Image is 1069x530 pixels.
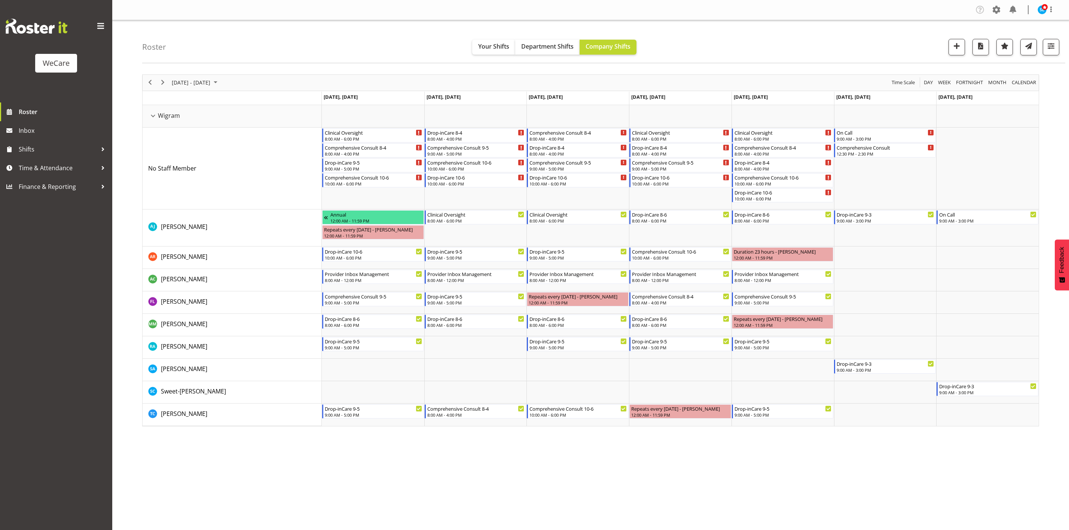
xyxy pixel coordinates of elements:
[734,270,832,278] div: Provider Inbox Management
[427,211,525,218] div: Clinical Oversight
[427,181,525,187] div: 10:00 AM - 6:00 PM
[425,247,526,261] div: Andrea Ramirez"s event - Drop-inCare 9-5 Begin From Tuesday, August 26, 2025 at 9:00:00 AM GMT+12...
[169,75,222,91] div: August 25 - 31, 2025
[734,337,832,345] div: Drop-inCare 9-5
[529,405,627,412] div: Comprehensive Consult 10-6
[732,292,834,306] div: Felize Lacson"s event - Comprehensive Consult 9-5 Begin From Friday, August 29, 2025 at 9:00:00 A...
[322,143,424,157] div: No Staff Member"s event - Comprehensive Consult 8-4 Begin From Monday, August 25, 2025 at 8:00:00...
[937,210,1038,224] div: AJ Jones"s event - On Call Begin From Sunday, August 31, 2025 at 9:00:00 AM GMT+12:00 Ends At Sun...
[19,181,97,192] span: Finance & Reporting
[836,94,870,100] span: [DATE], [DATE]
[325,166,422,172] div: 9:00 AM - 5:00 PM
[529,159,627,166] div: Comprehensive Consult 9-5
[837,218,934,224] div: 9:00 AM - 3:00 PM
[632,159,729,166] div: Comprehensive Consult 9-5
[478,42,509,50] span: Your Shifts
[425,292,526,306] div: Felize Lacson"s event - Drop-inCare 9-5 Begin From Tuesday, August 26, 2025 at 9:00:00 AM GMT+12:...
[734,181,832,187] div: 10:00 AM - 6:00 PM
[161,387,226,395] span: Sweet-[PERSON_NAME]
[143,246,322,269] td: Andrea Ramirez resource
[732,188,834,202] div: No Staff Member"s event - Drop-inCare 10-6 Begin From Friday, August 29, 2025 at 10:00:00 AM GMT+...
[732,315,834,329] div: Matthew Mckenzie"s event - Repeats every friday - Matthew Mckenzie Begin From Friday, August 29, ...
[161,275,207,284] a: [PERSON_NAME]
[632,181,729,187] div: 10:00 AM - 6:00 PM
[427,315,525,322] div: Drop-inCare 8-6
[529,174,627,181] div: Drop-inCare 10-6
[143,404,322,426] td: Torry Cobb resource
[734,248,832,255] div: Duration 23 hours - [PERSON_NAME]
[322,158,424,172] div: No Staff Member"s event - Drop-inCare 9-5 Begin From Monday, August 25, 2025 at 9:00:00 AM GMT+12...
[322,225,424,239] div: AJ Jones"s event - Repeats every monday - AJ Jones Begin From Monday, August 25, 2025 at 12:00:00...
[529,166,627,172] div: 9:00 AM - 5:00 PM
[837,151,934,157] div: 12:30 PM - 2:30 PM
[529,277,627,283] div: 8:00 AM - 12:00 PM
[171,78,211,87] span: [DATE] - [DATE]
[161,275,207,283] span: [PERSON_NAME]
[629,158,731,172] div: No Staff Member"s event - Comprehensive Consult 9-5 Begin From Thursday, August 28, 2025 at 9:00:...
[632,144,729,151] div: Drop-inCare 8-4
[527,210,629,224] div: AJ Jones"s event - Clinical Oversight Begin From Wednesday, August 27, 2025 at 8:00:00 AM GMT+12:...
[161,320,207,328] span: [PERSON_NAME]
[322,292,424,306] div: Felize Lacson"s event - Comprehensive Consult 9-5 Begin From Monday, August 25, 2025 at 9:00:00 A...
[527,292,629,306] div: Felize Lacson"s event - Repeats every wednesday - Felize Lacson Begin From Wednesday, August 27, ...
[734,322,832,328] div: 12:00 AM - 11:59 PM
[629,337,731,351] div: Rachna Anderson"s event - Drop-inCare 9-5 Begin From Thursday, August 28, 2025 at 9:00:00 AM GMT+...
[161,223,207,231] span: [PERSON_NAME]
[629,404,731,419] div: Torry Cobb"s event - Repeats every thursday - Torry Cobb Begin From Thursday, August 28, 2025 at ...
[322,247,424,261] div: Andrea Ramirez"s event - Drop-inCare 10-6 Begin From Monday, August 25, 2025 at 10:00:00 AM GMT+1...
[322,128,424,143] div: No Staff Member"s event - Clinical Oversight Begin From Monday, August 25, 2025 at 8:00:00 AM GMT...
[529,144,627,151] div: Drop-inCare 8-4
[1011,78,1037,87] span: calendar
[427,322,525,328] div: 8:00 AM - 6:00 PM
[529,248,627,255] div: Drop-inCare 9-5
[734,166,832,172] div: 8:00 AM - 4:00 PM
[325,151,422,157] div: 8:00 AM - 4:00 PM
[734,405,832,412] div: Drop-inCare 9-5
[425,143,526,157] div: No Staff Member"s event - Comprehensive Consult 9-5 Begin From Tuesday, August 26, 2025 at 9:00:0...
[322,210,424,224] div: AJ Jones"s event - Annual Begin From Friday, August 8, 2025 at 12:00:00 AM GMT+12:00 Ends At Mond...
[324,233,422,239] div: 12:00 AM - 11:59 PM
[631,94,665,100] span: [DATE], [DATE]
[427,166,525,172] div: 10:00 AM - 6:00 PM
[325,159,422,166] div: Drop-inCare 9-5
[425,128,526,143] div: No Staff Member"s event - Drop-inCare 8-4 Begin From Tuesday, August 26, 2025 at 8:00:00 AM GMT+1...
[19,106,109,117] span: Roster
[529,211,627,218] div: Clinical Oversight
[427,129,525,136] div: Drop-inCare 8-4
[161,252,207,261] span: [PERSON_NAME]
[143,314,322,336] td: Matthew Mckenzie resource
[322,315,424,329] div: Matthew Mckenzie"s event - Drop-inCare 8-6 Begin From Monday, August 25, 2025 at 8:00:00 AM GMT+1...
[631,405,729,412] div: Repeats every [DATE] - [PERSON_NAME]
[322,270,424,284] div: Andrew Casburn"s event - Provider Inbox Management Begin From Monday, August 25, 2025 at 8:00:00 ...
[937,78,952,87] button: Timeline Week
[521,42,574,50] span: Department Shifts
[427,218,525,224] div: 8:00 AM - 6:00 PM
[955,78,984,87] button: Fortnight
[629,270,731,284] div: Andrew Casburn"s event - Provider Inbox Management Begin From Thursday, August 28, 2025 at 8:00:0...
[161,222,207,231] a: [PERSON_NAME]
[158,111,180,120] span: Wigram
[325,344,422,350] div: 9:00 AM - 5:00 PM
[427,144,525,151] div: Comprehensive Consult 9-5
[142,43,166,51] h4: Roster
[632,166,729,172] div: 9:00 AM - 5:00 PM
[529,344,627,350] div: 9:00 AM - 5:00 PM
[529,300,627,306] div: 12:00 AM - 11:59 PM
[325,337,422,345] div: Drop-inCare 9-5
[732,173,834,187] div: No Staff Member"s event - Comprehensive Consult 10-6 Begin From Friday, August 29, 2025 at 10:00:...
[427,405,525,412] div: Comprehensive Consult 8-4
[529,218,627,224] div: 8:00 AM - 6:00 PM
[632,255,729,261] div: 10:00 AM - 6:00 PM
[732,247,834,261] div: Andrea Ramirez"s event - Duration 23 hours - Andrea Ramirez Begin From Friday, August 29, 2025 at...
[732,337,834,351] div: Rachna Anderson"s event - Drop-inCare 9-5 Begin From Friday, August 29, 2025 at 9:00:00 AM GMT+12...
[324,226,422,233] div: Repeats every [DATE] - [PERSON_NAME]
[322,105,1039,426] table: Timeline Week of August 25, 2025
[529,337,627,345] div: Drop-inCare 9-5
[837,360,934,367] div: Drop-inCare 9-3
[734,218,832,224] div: 8:00 AM - 6:00 PM
[322,173,424,187] div: No Staff Member"s event - Comprehensive Consult 10-6 Begin From Monday, August 25, 2025 at 10:00:...
[472,40,515,55] button: Your Shifts
[527,270,629,284] div: Andrew Casburn"s event - Provider Inbox Management Begin From Wednesday, August 27, 2025 at 8:00:...
[629,143,731,157] div: No Staff Member"s event - Drop-inCare 8-4 Begin From Thursday, August 28, 2025 at 8:00:00 AM GMT+...
[527,404,629,419] div: Torry Cobb"s event - Comprehensive Consult 10-6 Begin From Wednesday, August 27, 2025 at 10:00:00...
